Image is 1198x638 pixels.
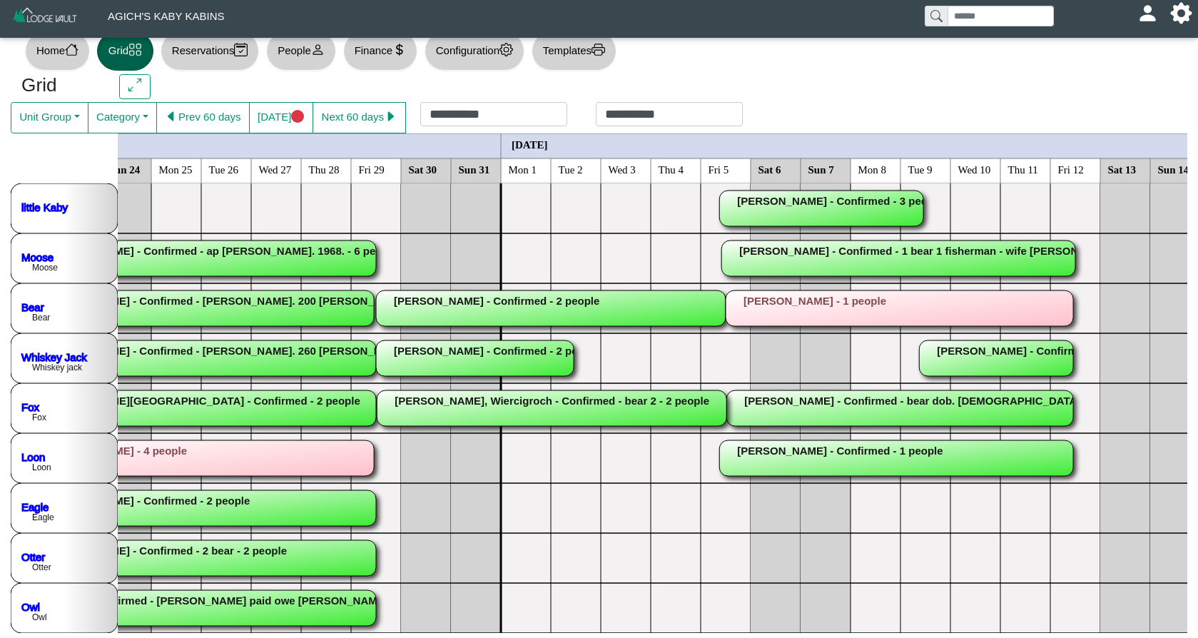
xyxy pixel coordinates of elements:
[420,102,567,126] input: Check in
[499,43,513,56] svg: gear
[409,163,437,175] text: Sat 30
[532,31,616,71] button: Templatesprinter
[609,163,636,175] text: Wed 3
[1008,163,1038,175] text: Thu 11
[908,163,933,175] text: Tue 9
[128,79,142,92] svg: arrows angle expand
[21,400,40,412] a: Fox
[459,163,490,175] text: Sun 31
[32,512,54,522] text: Eagle
[11,102,88,133] button: Unit Group
[156,102,250,133] button: caret left fillPrev 60 days
[1058,163,1084,175] text: Fri 12
[119,74,150,100] button: arrows angle expand
[930,10,942,21] svg: search
[21,300,44,313] a: Bear
[32,612,47,622] text: Owl
[384,110,397,123] svg: caret right fill
[808,163,835,175] text: Sun 7
[958,163,991,175] text: Wed 10
[21,600,40,612] a: Owl
[21,350,87,363] a: Whiskey Jack
[559,163,583,175] text: Tue 2
[1158,163,1189,175] text: Sun 14
[11,6,79,31] img: Z
[32,562,51,572] text: Otter
[21,450,45,462] a: Loon
[32,313,50,323] text: Bear
[32,363,83,373] text: Whiskey jack
[128,43,142,56] svg: grid
[21,250,54,263] a: Moose
[259,163,292,175] text: Wed 27
[359,163,385,175] text: Fri 29
[1176,8,1187,19] svg: gear fill
[65,43,78,56] svg: house
[758,163,782,175] text: Sat 6
[1142,8,1153,19] svg: person fill
[311,43,325,56] svg: person
[512,138,548,150] text: [DATE]
[309,163,340,175] text: Thu 28
[291,110,305,123] svg: circle fill
[32,412,46,422] text: Fox
[97,31,153,71] button: Gridgrid
[21,74,98,97] h3: Grid
[32,263,58,273] text: Moose
[21,201,68,213] a: little Kaby
[161,31,259,71] button: Reservationscalendar2 check
[592,43,605,56] svg: printer
[165,110,178,123] svg: caret left fill
[249,102,313,133] button: [DATE]circle fill
[88,102,157,133] button: Category
[392,43,406,56] svg: currency dollar
[343,31,417,71] button: Financecurrency dollar
[709,163,729,175] text: Fri 5
[858,163,887,175] text: Mon 8
[234,43,248,56] svg: calendar2 check
[659,163,684,175] text: Thu 4
[425,31,524,71] button: Configurationgear
[209,163,239,175] text: Tue 26
[25,31,90,71] button: Homehouse
[266,31,335,71] button: Peopleperson
[109,163,141,175] text: Sun 24
[32,462,51,472] text: Loon
[313,102,406,133] button: Next 60 dayscaret right fill
[21,550,45,562] a: Otter
[21,500,49,512] a: Eagle
[159,163,193,175] text: Mon 25
[509,163,537,175] text: Mon 1
[1108,163,1137,175] text: Sat 13
[596,102,743,126] input: Check out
